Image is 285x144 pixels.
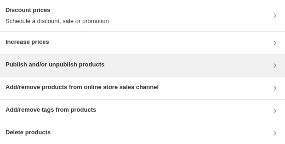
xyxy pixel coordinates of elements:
[6,83,159,92] h3: Add/remove products from online store sales channel
[6,105,96,114] h3: Add/remove tags from products
[6,17,109,26] p: Schedule a discount, sale or promotion
[6,6,109,15] h3: Discount prices
[6,37,49,47] h3: Increase prices
[6,128,51,137] h3: Delete products
[6,60,104,69] h3: Publish and/or unpublish products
